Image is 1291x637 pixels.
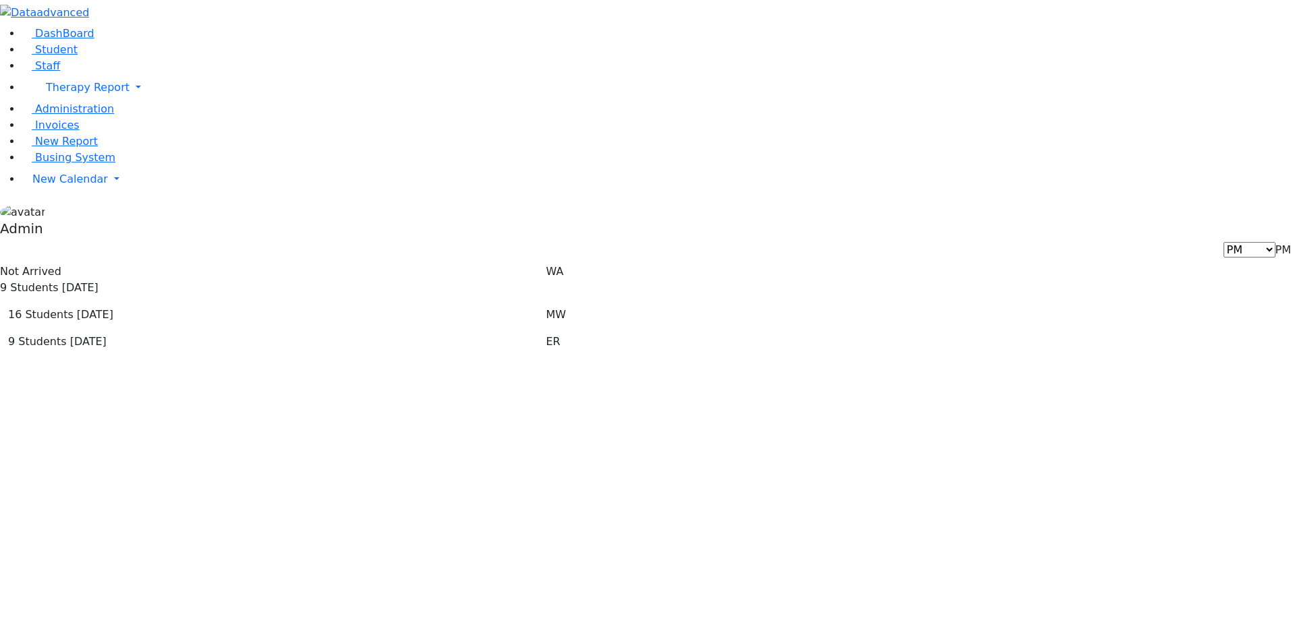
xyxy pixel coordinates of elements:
[22,27,94,40] a: DashBoard
[22,119,80,131] a: Invoices
[8,307,530,323] p: 16 Students [DATE]
[22,151,115,164] a: Busing System
[32,173,108,185] span: New Calendar
[22,166,1291,193] a: New Calendar
[35,119,80,131] span: Invoices
[546,334,1284,350] p: ER
[546,264,1284,280] p: WA
[35,27,94,40] span: DashBoard
[22,102,114,115] a: Administration
[22,43,78,56] a: Student
[35,43,78,56] span: Student
[35,59,60,72] span: Staff
[22,59,60,72] a: Staff
[546,307,1284,323] p: MW
[35,102,114,115] span: Administration
[1275,243,1291,256] span: PM
[35,151,115,164] span: Busing System
[8,334,530,350] p: 9 Students [DATE]
[22,135,98,148] a: New Report
[46,81,130,94] span: Therapy Report
[35,135,98,148] span: New Report
[22,74,1291,101] a: Therapy Report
